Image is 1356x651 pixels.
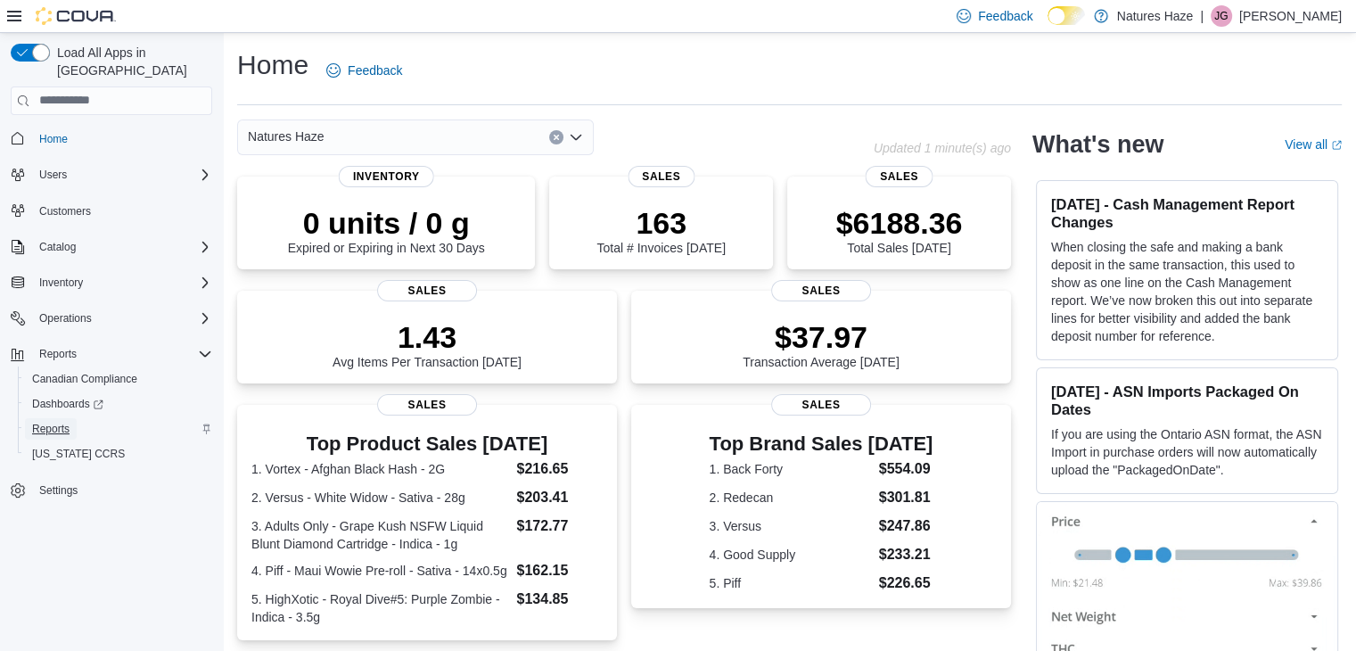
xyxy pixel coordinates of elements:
[743,319,900,355] p: $37.97
[4,162,219,187] button: Users
[516,487,602,508] dd: $203.41
[39,311,92,325] span: Operations
[251,460,509,478] dt: 1. Vortex - Afghan Black Hash - 2G
[879,487,933,508] dd: $301.81
[32,343,84,365] button: Reports
[874,141,1011,155] p: Updated 1 minute(s) ago
[32,343,212,365] span: Reports
[516,560,602,581] dd: $162.15
[4,342,219,367] button: Reports
[1331,140,1342,151] svg: External link
[333,319,522,355] p: 1.43
[377,280,477,301] span: Sales
[39,483,78,498] span: Settings
[879,544,933,565] dd: $233.21
[1239,5,1342,27] p: [PERSON_NAME]
[32,128,75,150] a: Home
[39,347,77,361] span: Reports
[4,477,219,503] button: Settings
[596,205,725,255] div: Total # Invoices [DATE]
[39,276,83,290] span: Inventory
[1200,5,1204,27] p: |
[4,198,219,224] button: Customers
[516,458,602,480] dd: $216.65
[32,308,212,329] span: Operations
[1051,383,1323,418] h3: [DATE] - ASN Imports Packaged On Dates
[771,394,871,416] span: Sales
[348,62,402,79] span: Feedback
[288,205,485,241] p: 0 units / 0 g
[18,416,219,441] button: Reports
[25,418,212,440] span: Reports
[879,458,933,480] dd: $554.09
[1048,25,1048,26] span: Dark Mode
[596,205,725,241] p: 163
[39,168,67,182] span: Users
[18,441,219,466] button: [US_STATE] CCRS
[1051,425,1323,479] p: If you are using the Ontario ASN format, the ASN Import in purchase orders will now automatically...
[39,240,76,254] span: Catalog
[32,128,212,150] span: Home
[32,272,212,293] span: Inventory
[879,573,933,594] dd: $226.65
[25,443,132,465] a: [US_STATE] CCRS
[377,394,477,416] span: Sales
[251,562,509,580] dt: 4. Piff - Maui Wowie Pre-roll - Sativa - 14x0.5g
[866,166,933,187] span: Sales
[4,270,219,295] button: Inventory
[288,205,485,255] div: Expired or Expiring in Next 30 Days
[710,460,872,478] dt: 1. Back Forty
[4,306,219,331] button: Operations
[710,433,933,455] h3: Top Brand Sales [DATE]
[743,319,900,369] div: Transaction Average [DATE]
[18,391,219,416] a: Dashboards
[25,368,144,390] a: Canadian Compliance
[25,368,212,390] span: Canadian Compliance
[1214,5,1228,27] span: JG
[516,515,602,537] dd: $172.77
[251,590,509,626] dt: 5. HighXotic - Royal Dive#5: Purple Zombie - Indica - 3.5g
[879,515,933,537] dd: $247.86
[32,272,90,293] button: Inventory
[836,205,963,241] p: $6188.36
[1051,238,1323,345] p: When closing the safe and making a bank deposit in the same transaction, this used to show as one...
[32,372,137,386] span: Canadian Compliance
[251,517,509,553] dt: 3. Adults Only - Grape Kush NSFW Liquid Blunt Diamond Cartridge - Indica - 1g
[1117,5,1194,27] p: Natures Haze
[25,393,212,415] span: Dashboards
[32,164,74,185] button: Users
[32,480,85,501] a: Settings
[237,47,308,83] h1: Home
[1211,5,1232,27] div: Janet Gilliver
[4,126,219,152] button: Home
[25,393,111,415] a: Dashboards
[25,418,77,440] a: Reports
[25,443,212,465] span: Washington CCRS
[11,119,212,550] nav: Complex example
[710,489,872,507] dt: 2. Redecan
[549,130,563,144] button: Clear input
[710,574,872,592] dt: 5. Piff
[32,236,83,258] button: Catalog
[248,126,325,147] span: Natures Haze
[32,308,99,329] button: Operations
[628,166,694,187] span: Sales
[32,397,103,411] span: Dashboards
[771,280,871,301] span: Sales
[978,7,1032,25] span: Feedback
[32,164,212,185] span: Users
[39,132,68,146] span: Home
[50,44,212,79] span: Load All Apps in [GEOGRAPHIC_DATA]
[333,319,522,369] div: Avg Items Per Transaction [DATE]
[319,53,409,88] a: Feedback
[18,367,219,391] button: Canadian Compliance
[710,546,872,564] dt: 4. Good Supply
[4,235,219,260] button: Catalog
[32,236,212,258] span: Catalog
[39,204,91,218] span: Customers
[339,166,434,187] span: Inventory
[1048,6,1085,25] input: Dark Mode
[32,422,70,436] span: Reports
[569,130,583,144] button: Open list of options
[251,433,603,455] h3: Top Product Sales [DATE]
